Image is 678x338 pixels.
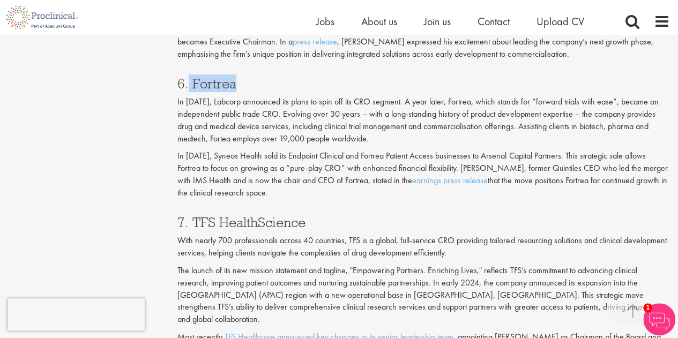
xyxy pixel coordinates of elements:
h3: 7. TFS HealthScience [177,215,670,229]
p: The company recently appointed [PERSON_NAME] as CEO and a member of the Board of Directors, succe... [177,24,670,61]
a: Upload CV [537,14,584,28]
iframe: reCAPTCHA [8,298,145,331]
a: press release [293,36,337,47]
span: 1 [643,303,652,312]
a: About us [361,14,397,28]
img: Chatbot [643,303,675,335]
p: In [DATE], Labcorp announced its plans to spin off its CRO segment. A year later, Fortrea, which ... [177,96,670,145]
p: With nearly 700 professionals across 40 countries, TFS is a global, full-service CRO providing ta... [177,235,670,259]
a: earnings press release [412,175,488,186]
p: In [DATE], Syneos Health sold its Endpoint Clinical and Fortrea Patient Access businesses to Arse... [177,150,670,199]
a: Join us [424,14,451,28]
a: Contact [478,14,510,28]
h3: 6. Fortrea [177,77,670,91]
a: Jobs [316,14,334,28]
p: The launch of its new mission statement and tagline, "Empowering Partners. Enriching Lives," refl... [177,265,670,326]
